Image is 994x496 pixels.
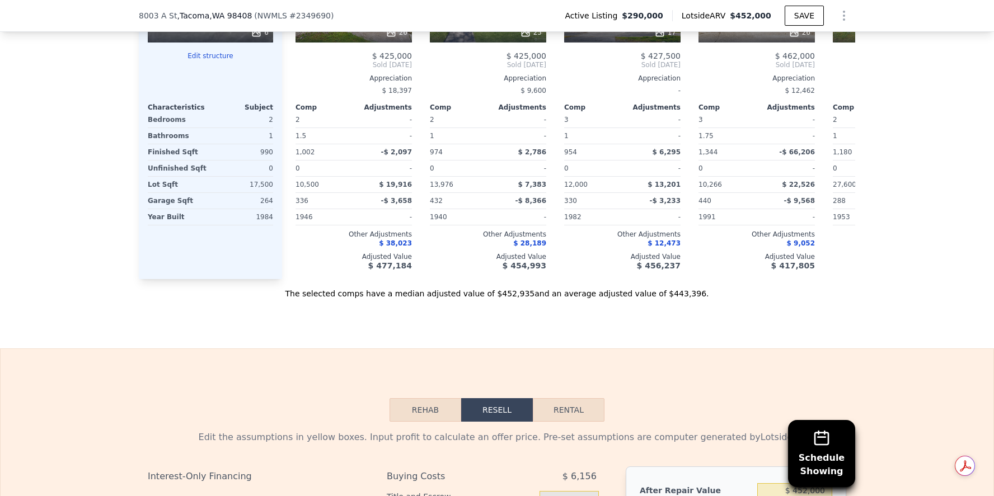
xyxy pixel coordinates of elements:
span: $ 13,201 [648,181,681,188]
div: 6 [251,27,269,38]
div: 2 [213,112,273,127]
div: Buying Costs [387,466,512,486]
span: 0 [833,164,837,172]
span: $ 18,397 [382,87,412,95]
div: - [759,112,815,127]
div: Bedrooms [148,112,208,127]
span: NWMLS [257,11,287,20]
span: Sold [DATE] [296,60,412,69]
span: $ 6,295 [653,148,681,156]
span: # 2349690 [289,11,331,20]
div: 264 [213,193,273,209]
div: The selected comps have a median adjusted value of $452,935 and an average adjusted value of $443... [139,279,855,299]
span: 0 [296,164,300,172]
span: $ 9,052 [787,239,815,247]
div: Adjustments [622,103,681,112]
div: Adjustments [757,103,815,112]
span: 974 [430,148,443,156]
div: Other Adjustments [564,230,681,239]
button: Resell [461,398,533,422]
button: Rental [533,398,604,422]
div: 17,500 [213,177,273,192]
button: Rehab [390,398,461,422]
div: Interest-Only Financing [148,466,360,486]
div: - [356,160,412,176]
span: Active Listing [565,10,622,21]
div: 1940 [430,209,486,225]
div: 1.5 [296,128,351,144]
span: 2 [833,116,837,124]
div: Other Adjustments [698,230,815,239]
span: 3 [698,116,703,124]
div: Comp [698,103,757,112]
div: 1 [564,128,620,144]
button: SAVE [785,6,824,26]
span: -$ 9,568 [784,197,815,205]
div: 17 [654,27,676,38]
div: Appreciation [430,74,546,83]
div: Adjustments [354,103,412,112]
div: Appreciation [833,74,949,83]
span: $ 12,473 [648,239,681,247]
span: $ 7,383 [518,181,546,188]
span: Lotside ARV [682,10,730,21]
span: 1,180 [833,148,852,156]
span: 432 [430,197,443,205]
span: $ 417,805 [771,261,815,270]
div: - [490,160,546,176]
div: Comp [430,103,488,112]
div: Adjusted Value [564,252,681,261]
span: -$ 8,366 [515,197,546,205]
div: Comp [296,103,354,112]
div: - [833,83,949,98]
span: $ 425,000 [372,51,412,60]
div: - [759,160,815,176]
div: 990 [213,144,273,160]
div: 26 [386,27,407,38]
div: - [625,160,681,176]
span: 10,266 [698,181,722,188]
span: 2 [296,116,300,124]
div: - [625,128,681,144]
div: Edit the assumptions in yellow boxes. Input profit to calculate an offer price. Pre-set assumptio... [148,431,846,444]
div: 1 [213,128,273,144]
div: Comp [564,103,622,112]
div: Appreciation [296,74,412,83]
span: -$ 66,206 [779,148,815,156]
span: $ 2,786 [518,148,546,156]
div: - [356,128,412,144]
div: Finished Sqft [148,144,208,160]
div: Adjusted Value [833,252,949,261]
span: Sold [DATE] [430,60,546,69]
span: 12,000 [564,181,588,188]
span: $290,000 [622,10,663,21]
div: Bathrooms [148,128,208,144]
span: $ 6,156 [562,466,597,486]
div: Adjusted Value [430,252,546,261]
span: 440 [698,197,711,205]
div: 1953 [833,209,889,225]
span: $ 477,184 [368,261,412,270]
div: 1982 [564,209,620,225]
span: 3 [564,116,569,124]
span: 330 [564,197,577,205]
span: 8003 A St [139,10,177,21]
span: -$ 3,658 [381,197,412,205]
span: Sold [DATE] [833,60,949,69]
span: 0 [430,164,434,172]
div: 1.75 [698,128,754,144]
span: Sold [DATE] [564,60,681,69]
div: Other Adjustments [296,230,412,239]
span: 10,500 [296,181,319,188]
span: $ 427,500 [641,51,681,60]
span: $ 22,526 [782,181,815,188]
div: Adjustments [488,103,546,112]
div: Appreciation [698,74,815,83]
span: 27,600 [833,181,856,188]
span: $ 12,462 [785,87,815,95]
div: Other Adjustments [430,230,546,239]
div: Adjusted Value [296,252,412,261]
div: - [564,83,681,98]
span: 336 [296,197,308,205]
div: 26 [789,27,810,38]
